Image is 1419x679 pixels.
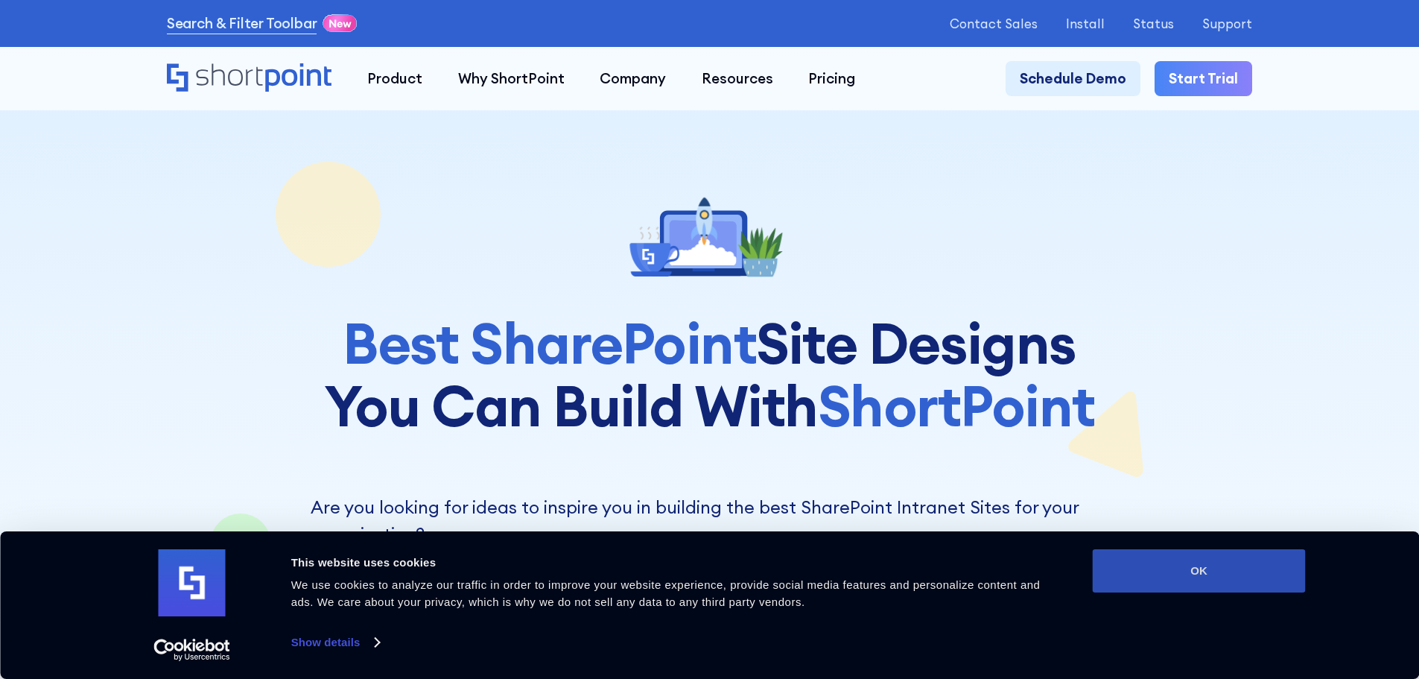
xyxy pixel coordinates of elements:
a: Home [167,63,331,94]
div: Resources [702,68,773,89]
div: This website uses cookies [291,554,1059,572]
span: We use cookies to analyze our traffic in order to improve your website experience, provide social... [291,578,1041,608]
a: Usercentrics Cookiebot - opens in a new window [127,639,257,661]
button: OK [1093,549,1306,593]
a: Company [582,61,684,97]
a: Search & Filter Toolbar [167,13,317,34]
h1: Site Designs You Can Build With [311,312,1109,438]
a: Schedule Demo [1006,61,1140,97]
a: Resources [684,61,791,97]
a: Contact Sales [950,16,1038,31]
div: Company [600,68,666,89]
div: Why ShortPoint [458,68,565,89]
a: Pricing [791,61,874,97]
span: ShortPoint [818,370,1095,441]
span: Best SharePoint [343,307,756,379]
div: Product [367,68,422,89]
a: Why ShortPoint [440,61,582,97]
div: Pricing [808,68,855,89]
a: Install [1066,16,1105,31]
a: Start Trial [1155,61,1252,97]
a: Product [349,61,440,97]
img: logo [159,549,226,616]
a: Status [1133,16,1174,31]
a: Show details [291,631,379,654]
a: Support [1202,16,1252,31]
